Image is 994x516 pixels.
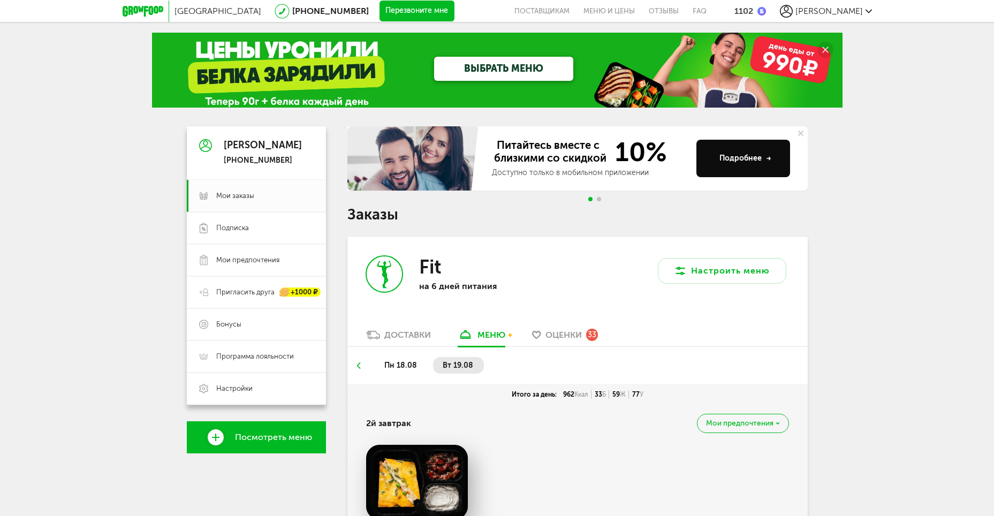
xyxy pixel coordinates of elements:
[235,432,312,442] span: Посмотреть меню
[588,197,593,201] span: Go to slide 1
[216,352,294,361] span: Программа лояльности
[629,390,647,399] div: 77
[216,320,241,329] span: Бонусы
[597,197,601,201] span: Go to slide 2
[434,57,573,81] a: ВЫБРАТЬ МЕНЮ
[609,390,629,399] div: 59
[224,140,302,151] div: [PERSON_NAME]
[477,330,505,340] div: меню
[216,191,254,201] span: Мои заказы
[216,255,279,265] span: Мои предпочтения
[419,281,558,291] p: на 6 дней питания
[216,384,253,393] span: Настройки
[443,361,473,370] span: вт 19.08
[620,391,626,398] span: Ж
[187,340,326,373] a: Программа лояльности
[452,329,511,346] a: меню
[187,276,326,308] a: Пригласить друга +1000 ₽
[280,288,321,297] div: +1000 ₽
[706,420,773,427] span: Мои предпочтения
[347,126,481,191] img: family-banner.579af9d.jpg
[492,139,609,165] span: Питайтесь вместе с близкими со скидкой
[384,330,431,340] div: Доставки
[187,212,326,244] a: Подписка
[187,244,326,276] a: Мои предпочтения
[187,180,326,212] a: Мои заказы
[719,153,771,164] div: Подробнее
[216,287,275,297] span: Пригласить друга
[609,139,667,165] span: 10%
[640,391,643,398] span: У
[795,6,863,16] span: [PERSON_NAME]
[757,7,766,16] img: bonus_b.cdccf46.png
[366,413,411,434] h4: 2й завтрак
[224,156,302,165] div: [PHONE_NUMBER]
[602,391,606,398] span: Б
[696,140,790,177] button: Подробнее
[545,330,582,340] span: Оценки
[174,6,261,16] span: [GEOGRAPHIC_DATA]
[734,6,753,16] div: 1102
[380,1,454,22] button: Перезвоните мне
[187,421,326,453] a: Посмотреть меню
[347,208,808,222] h1: Заказы
[187,308,326,340] a: Бонусы
[574,391,588,398] span: Ккал
[216,223,249,233] span: Подписка
[492,168,688,178] div: Доступно только в мобильном приложении
[591,390,609,399] div: 33
[361,329,436,346] a: Доставки
[586,329,598,340] div: 33
[509,390,560,399] div: Итого за день:
[560,390,591,399] div: 962
[187,373,326,405] a: Настройки
[384,361,417,370] span: пн 18.08
[292,6,369,16] a: [PHONE_NUMBER]
[419,255,441,278] h3: Fit
[527,329,603,346] a: Оценки 33
[658,258,786,284] button: Настроить меню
